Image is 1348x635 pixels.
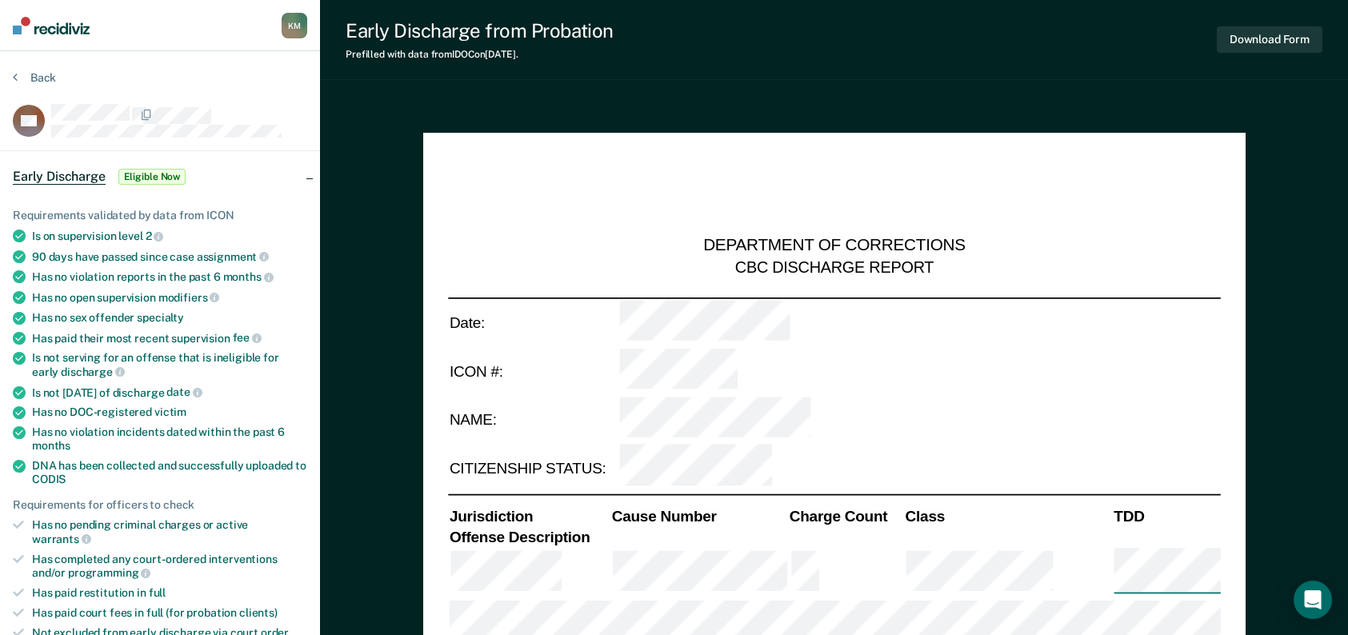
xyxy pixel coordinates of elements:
[1294,581,1332,619] div: Open Intercom Messenger
[154,405,186,418] span: victim
[32,586,307,600] div: Has paid restitution in
[146,230,164,242] span: 2
[13,169,106,185] span: Early Discharge
[346,19,614,42] div: Early Discharge from Probation
[149,586,166,599] span: full
[32,290,307,305] div: Has no open supervision
[233,331,262,344] span: fee
[32,311,307,325] div: Has no sex offender
[448,347,618,396] td: ICON #:
[282,13,307,38] div: K M
[448,444,618,493] td: CITIZENSHIP STATUS:
[197,250,269,263] span: assignment
[32,425,307,453] div: Has no violation incidents dated within the past 6
[61,365,125,378] span: discharge
[448,507,610,527] th: Jurisdiction
[223,270,274,283] span: months
[32,606,307,620] div: Has paid court fees in full (for probation
[1112,507,1220,527] th: TDD
[32,331,307,345] div: Has paid their most recent supervision
[448,395,618,444] td: NAME:
[448,527,610,547] th: Offense Description
[166,385,202,398] span: date
[158,291,220,304] span: modifiers
[32,405,307,419] div: Has no DOC-registered
[32,385,307,400] div: Is not [DATE] of discharge
[32,250,307,264] div: 90 days have passed since case
[32,533,91,545] span: warrants
[32,518,307,545] div: Has no pending criminal charges or active
[32,270,307,284] div: Has no violation reports in the past 6
[118,169,186,185] span: Eligible Now
[32,229,307,243] div: Is on supervision level
[703,235,966,257] div: DEPARTMENT OF CORRECTIONS
[32,553,307,580] div: Has completed any court-ordered interventions and/or
[788,507,904,527] th: Charge Count
[448,298,618,346] td: Date:
[32,473,66,485] span: CODIS
[903,507,1112,527] th: Class
[13,70,56,85] button: Back
[32,351,307,378] div: Is not serving for an offense that is ineligible for early
[282,13,307,38] button: KM
[13,17,90,34] img: Recidiviz
[13,498,307,512] div: Requirements for officers to check
[346,49,614,60] div: Prefilled with data from IDOC on [DATE] .
[239,606,278,619] span: clients)
[13,209,307,222] div: Requirements validated by data from ICON
[137,311,184,324] span: specialty
[610,507,787,527] th: Cause Number
[68,566,150,579] span: programming
[734,257,933,278] div: CBC DISCHARGE REPORT
[32,459,307,486] div: DNA has been collected and successfully uploaded to
[1217,26,1322,53] button: Download Form
[32,439,70,452] span: months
